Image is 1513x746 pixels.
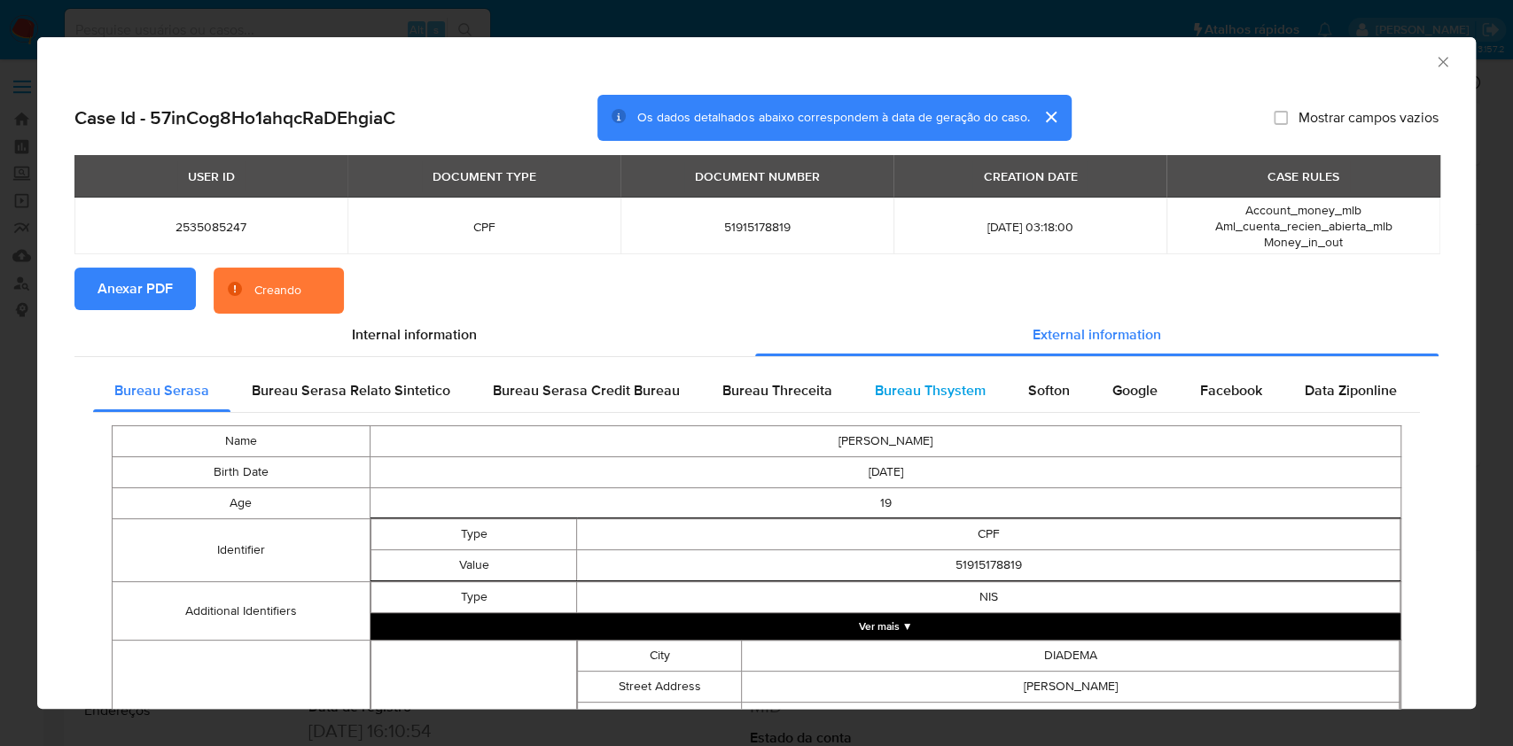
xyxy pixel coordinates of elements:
td: Identifier [113,519,370,582]
td: Postal Code [578,703,742,734]
span: Bureau Thsystem [875,380,986,400]
span: Facebook [1200,380,1262,400]
div: Detailed info [74,314,1439,356]
td: Street Address [578,672,742,703]
span: Money_in_out [1264,233,1343,251]
button: Expand array [370,613,1400,640]
div: DOCUMENT TYPE [422,161,547,191]
div: Creando [254,282,301,299]
button: Fechar a janela [1434,53,1450,69]
td: Type [370,519,576,550]
div: closure-recommendation-modal [37,37,1476,709]
span: Os dados detalhados abaixo correspondem à data de geração do caso. [637,109,1029,127]
td: [PERSON_NAME] [742,672,1400,703]
span: Bureau Serasa [114,380,209,400]
span: Google [1112,380,1158,400]
span: CPF [369,219,599,235]
td: City [578,641,742,672]
td: [PERSON_NAME] [370,426,1400,457]
td: Additional Identifiers [113,582,370,641]
td: [DATE] [370,457,1400,488]
span: Internal information [352,324,477,345]
button: Anexar PDF [74,268,196,310]
td: Value [370,550,576,581]
span: External information [1033,324,1161,345]
span: 51915178819 [642,219,872,235]
td: 09941531 [742,703,1400,734]
span: Bureau Serasa Credit Bureau [493,380,680,400]
div: USER ID [177,161,246,191]
input: Mostrar campos vazios [1274,111,1288,125]
div: Detailed external info [93,369,1420,412]
span: Bureau Serasa Relato Sintetico [252,380,450,400]
span: Bureau Threceita [722,380,832,400]
td: Type [370,582,576,613]
span: Account_money_mlb [1245,201,1361,219]
div: DOCUMENT NUMBER [684,161,831,191]
td: NIS [577,582,1400,613]
span: Softon [1028,380,1070,400]
td: Age [113,488,370,519]
td: DIADEMA [742,641,1400,672]
td: 19 [370,488,1400,519]
td: CPF [577,519,1400,550]
span: Mostrar campos vazios [1299,109,1439,127]
span: Data Ziponline [1305,380,1397,400]
button: cerrar [1029,96,1072,138]
h2: Case Id - 57inCog8Ho1ahqcRaDEhgiaC [74,106,395,129]
div: CASE RULES [1257,161,1350,191]
td: 51915178819 [577,550,1400,581]
span: Aml_cuenta_recien_abierta_mlb [1214,217,1392,235]
td: Birth Date [113,457,370,488]
div: CREATION DATE [972,161,1088,191]
span: Anexar PDF [97,269,173,308]
span: 2535085247 [96,219,326,235]
span: [DATE] 03:18:00 [915,219,1145,235]
td: Name [113,426,370,457]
